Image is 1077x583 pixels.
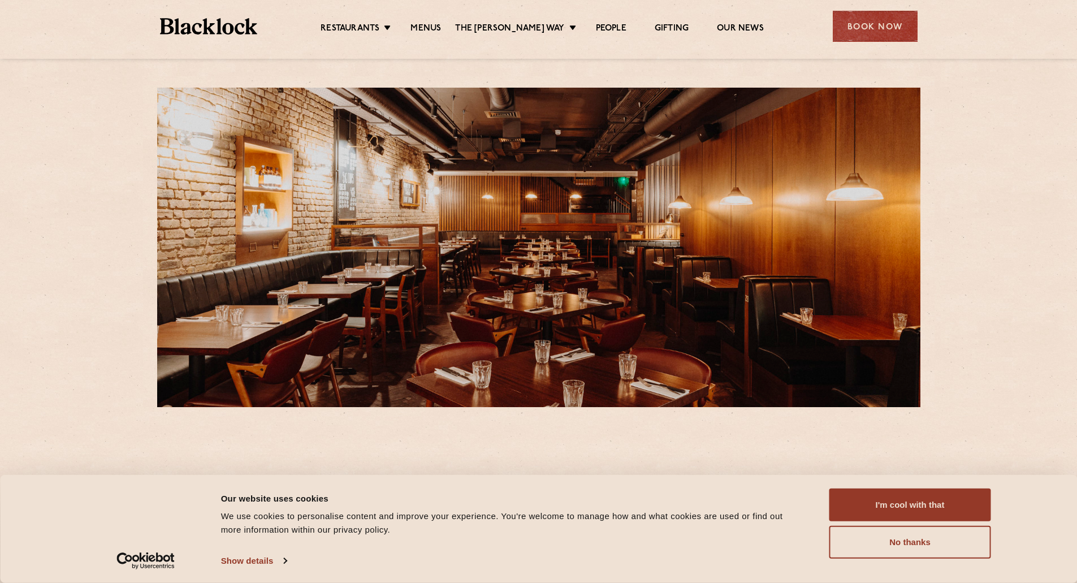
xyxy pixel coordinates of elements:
[833,11,918,42] div: Book Now
[96,552,195,569] a: Usercentrics Cookiebot - opens in a new window
[717,23,764,36] a: Our News
[221,491,804,505] div: Our website uses cookies
[321,23,379,36] a: Restaurants
[160,18,258,34] img: BL_Textured_Logo-footer-cropped.svg
[221,552,287,569] a: Show details
[829,489,991,521] button: I'm cool with that
[829,526,991,559] button: No thanks
[455,23,564,36] a: The [PERSON_NAME] Way
[221,509,804,537] div: We use cookies to personalise content and improve your experience. You're welcome to manage how a...
[655,23,689,36] a: Gifting
[596,23,626,36] a: People
[410,23,441,36] a: Menus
